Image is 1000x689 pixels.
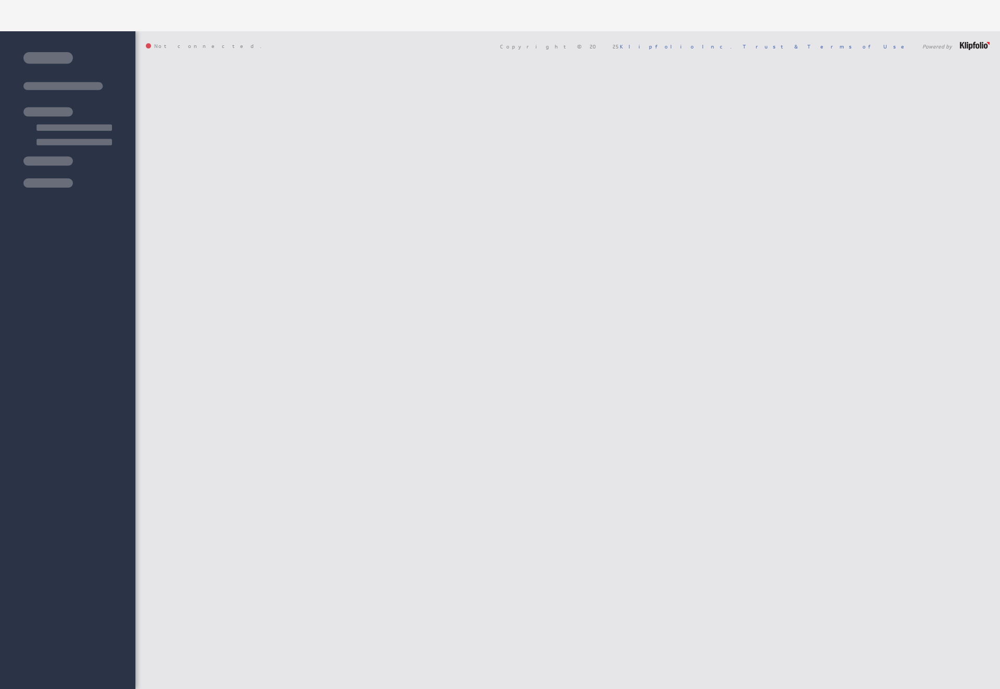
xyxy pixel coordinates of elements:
img: skeleton-sidenav.svg [23,52,112,188]
span: Not connected. [146,43,261,50]
span: Powered by [922,44,952,49]
a: Trust & Terms of Use [743,43,911,50]
a: Klipfolio Inc. [620,43,732,50]
span: Copyright © 2025 [500,44,732,49]
img: logo-footer.png [960,42,990,50]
